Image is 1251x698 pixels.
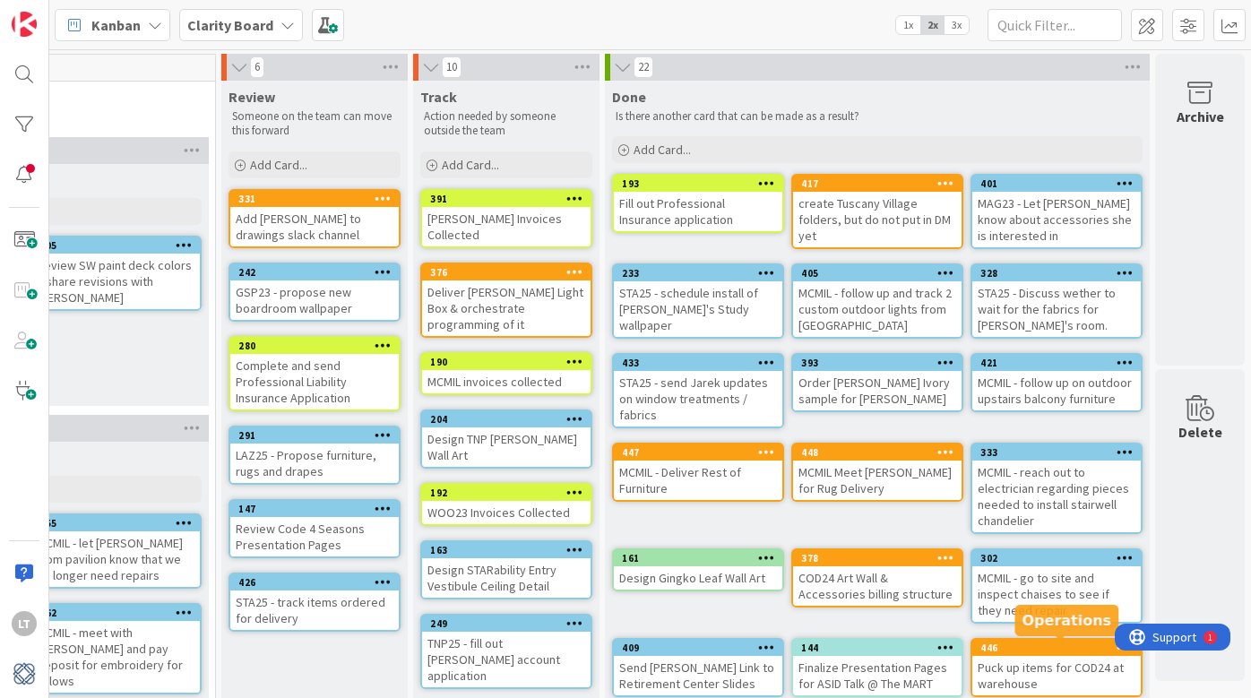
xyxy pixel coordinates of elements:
span: Track [420,88,457,106]
div: 161 [614,550,782,566]
div: Deliver [PERSON_NAME] Light Box & orchestrate programming of it [422,280,591,336]
div: 249TNP25 - fill out [PERSON_NAME] account application [422,616,591,687]
div: 190 [422,354,591,370]
div: 333 [972,444,1141,461]
div: 262MCMIL - meet with [PERSON_NAME] and pay deposit for embroidery for pillows [31,605,200,693]
a: 421MCMIL - follow up on outdoor upstairs balcony furniture [971,353,1143,412]
p: Action needed by someone outside the team [424,109,589,139]
a: 409Send [PERSON_NAME] Link to Retirement Center Slides [612,638,784,697]
div: 190MCMIL invoices collected [422,354,591,393]
div: 405 [801,267,962,280]
div: 192 [430,487,591,499]
div: create Tuscany Village folders, but do not put in DM yet [793,192,962,247]
div: MCMIL - meet with [PERSON_NAME] and pay deposit for embroidery for pillows [31,621,200,693]
div: 405MCMIL - follow up and track 2 custom outdoor lights from [GEOGRAPHIC_DATA] [793,265,962,337]
div: Send [PERSON_NAME] Link to Retirement Center Slides [614,656,782,695]
div: 455MCMIL - let [PERSON_NAME] from pavilion know that we no longer need repairs [31,515,200,587]
a: 302MCMIL - go to site and inspect chaises to see if they need repair [971,548,1143,624]
div: 163 [430,544,591,556]
span: 6 [250,56,264,78]
div: COD24 Art Wall & Accessories billing structure [793,566,962,606]
div: 447MCMIL - Deliver Rest of Furniture [614,444,782,500]
div: MCMIL invoices collected [422,370,591,393]
div: 393Order [PERSON_NAME] Ivory sample for [PERSON_NAME] [793,355,962,410]
div: 446 [980,642,1141,654]
div: 433 [614,355,782,371]
div: 376Deliver [PERSON_NAME] Light Box & orchestrate programming of it [422,264,591,336]
a: 447MCMIL - Deliver Rest of Furniture [612,443,784,502]
div: 448MCMIL Meet [PERSON_NAME] for Rug Delivery [793,444,962,500]
a: 144Finalize Presentation Pages for ASID Talk @ The MART [791,638,963,697]
div: 242GSP23 - propose new boardroom wallpaper [230,264,399,320]
div: 280 [230,338,399,354]
div: 426STA25 - track items ordered for delivery [230,574,399,630]
span: Add Card... [634,142,691,158]
div: [PERSON_NAME] Invoices Collected [422,207,591,246]
span: Add Card... [250,157,307,173]
a: 147Review Code 4 Seasons Presentation Pages [229,499,401,558]
div: 391 [430,193,591,205]
a: 291LAZ25 - Propose furniture, rugs and drapes [229,426,401,485]
div: 378 [793,550,962,566]
div: 417 [793,176,962,192]
a: 333MCMIL - reach out to electrician regarding pieces needed to install stairwell chandelier [971,443,1143,534]
div: MCMIL - Deliver Rest of Furniture [614,461,782,500]
span: 3x [945,16,969,34]
div: 262 [31,605,200,621]
a: 448MCMIL Meet [PERSON_NAME] for Rug Delivery [791,443,963,502]
div: Design TNP [PERSON_NAME] Wall Art [422,427,591,467]
div: 417 [801,177,962,190]
div: 455 [31,515,200,531]
div: 426 [238,576,399,589]
div: 204 [422,411,591,427]
div: Review SW paint deck colors + share revisions with [PERSON_NAME] [31,254,200,309]
div: Review Code 4 Seasons Presentation Pages [230,517,399,556]
div: 448 [793,444,962,461]
a: 331Add [PERSON_NAME] to drawings slack channel [229,189,401,248]
div: 242 [238,266,399,279]
a: 242GSP23 - propose new boardroom wallpaper [229,263,401,322]
div: 302MCMIL - go to site and inspect chaises to see if they need repair [972,550,1141,622]
div: 378 [801,552,962,564]
div: 405 [793,265,962,281]
p: Someone on the team can move this forward [232,109,397,139]
div: STA25 - send Jarek updates on window treatments / fabrics [614,371,782,427]
div: 144Finalize Presentation Pages for ASID Talk @ The MART [793,640,962,695]
div: 163 [422,542,591,558]
div: 291 [238,429,399,442]
div: Complete and send Professional Liability Insurance Application [230,354,399,409]
span: 1x [896,16,920,34]
div: 455 [39,517,200,530]
div: 305 [39,239,200,252]
div: WOO23 Invoices Collected [422,501,591,524]
div: MCMIL Meet [PERSON_NAME] for Rug Delivery [793,461,962,500]
a: 262MCMIL - meet with [PERSON_NAME] and pay deposit for embroidery for pillows [30,603,202,694]
a: 305Review SW paint deck colors + share revisions with [PERSON_NAME] [30,236,202,311]
div: 401MAG23 - Let [PERSON_NAME] know about accessories she is interested in [972,176,1141,247]
div: 161Design Gingko Leaf Wall Art [614,550,782,590]
span: Done [612,88,646,106]
a: 378COD24 Art Wall & Accessories billing structure [791,548,963,608]
div: 161 [622,552,782,564]
div: 433 [622,357,782,369]
a: 193Fill out Professional Insurance application [612,174,784,233]
div: 331Add [PERSON_NAME] to drawings slack channel [230,191,399,246]
a: 328STA25 - Discuss wether to wait for the fabrics for [PERSON_NAME]'s room. [971,263,1143,339]
div: 421MCMIL - follow up on outdoor upstairs balcony furniture [972,355,1141,410]
div: 280Complete and send Professional Liability Insurance Application [230,338,399,409]
div: 328 [980,267,1141,280]
div: 249 [422,616,591,632]
b: Clarity Board [187,16,273,34]
div: 333 [980,446,1141,459]
div: 147 [230,501,399,517]
span: Kanban [91,14,141,36]
div: 249 [430,617,591,630]
div: STA25 - track items ordered for delivery [230,590,399,630]
div: 448 [801,446,962,459]
div: MCMIL - go to site and inspect chaises to see if they need repair [972,566,1141,622]
div: LT [12,611,37,636]
a: 446Puck up items for COD24 at warehouse [971,638,1143,697]
div: 163Design STARability Entry Vestibule Ceiling Detail [422,542,591,598]
span: Add Card... [442,157,499,173]
div: 393 [801,357,962,369]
